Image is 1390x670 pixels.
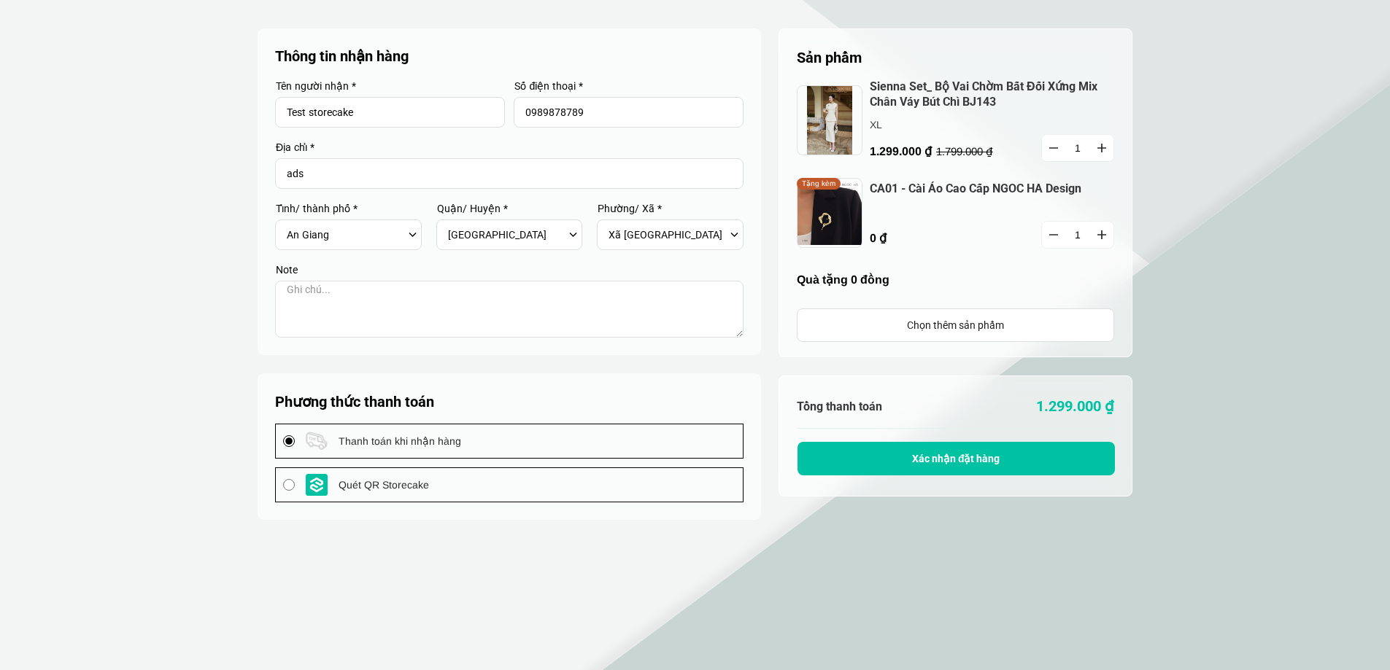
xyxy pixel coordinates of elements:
[436,203,583,214] label: Quận/ Huyện *
[275,391,744,413] h5: Phương thức thanh toán
[797,400,956,413] h6: Tổng thanh toán
[798,442,1115,475] button: Xác nhận đặt hàng
[609,222,726,247] select: Select commune
[1042,222,1113,248] input: Quantity input
[597,203,744,214] label: Phường/ Xã *
[275,97,505,128] input: Input Nhập tên người nhận...
[275,142,744,152] label: Địa chỉ *
[306,474,328,496] img: payment logo
[870,117,1015,133] p: XL
[514,81,744,91] label: Số điện thoại *
[275,203,422,214] label: Tỉnh/ thành phố *
[797,178,862,248] img: jpeg.jpeg
[275,81,505,91] label: Tên người nhận *
[448,222,565,247] select: Select district
[870,142,1016,160] p: 1.299.000 ₫
[306,430,328,452] img: payment logo
[956,395,1115,418] p: 1.299.000 ₫
[283,435,295,447] input: payment logo Thanh toán khi nhận hàng
[287,222,404,247] select: Select province
[870,182,1114,197] a: CA01 - Cài Áo Cao Cấp NGOC HA Design
[514,97,744,128] input: Input Nhập số điện thoại...
[275,158,744,189] input: Input address with auto completion
[797,85,862,155] img: png.png
[870,79,1114,110] a: Sienna Set_ Bộ Vai Chờm Bất Đối Xứng Mix Chân Váy Bút Chì BJ143
[1042,135,1113,161] input: Quantity input
[870,229,1016,247] p: 0 ₫
[283,479,295,491] input: payment logo Quét QR Storecake
[797,308,1114,342] a: Chọn thêm sản phẩm
[912,453,1000,464] span: Xác nhận đặt hàng
[798,317,1113,333] div: Chọn thêm sản phẩm
[797,273,1114,287] h4: Quà tặng 0 đồng
[936,145,1002,158] p: 1.799.000 ₫
[339,433,461,449] span: Thanh toán khi nhận hàng
[275,265,744,275] label: Note
[797,47,1114,69] h5: Sản phẩm
[275,46,744,66] p: Thông tin nhận hàng
[339,477,429,493] span: Quét QR Storecake
[797,178,841,190] p: Tặng kèm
